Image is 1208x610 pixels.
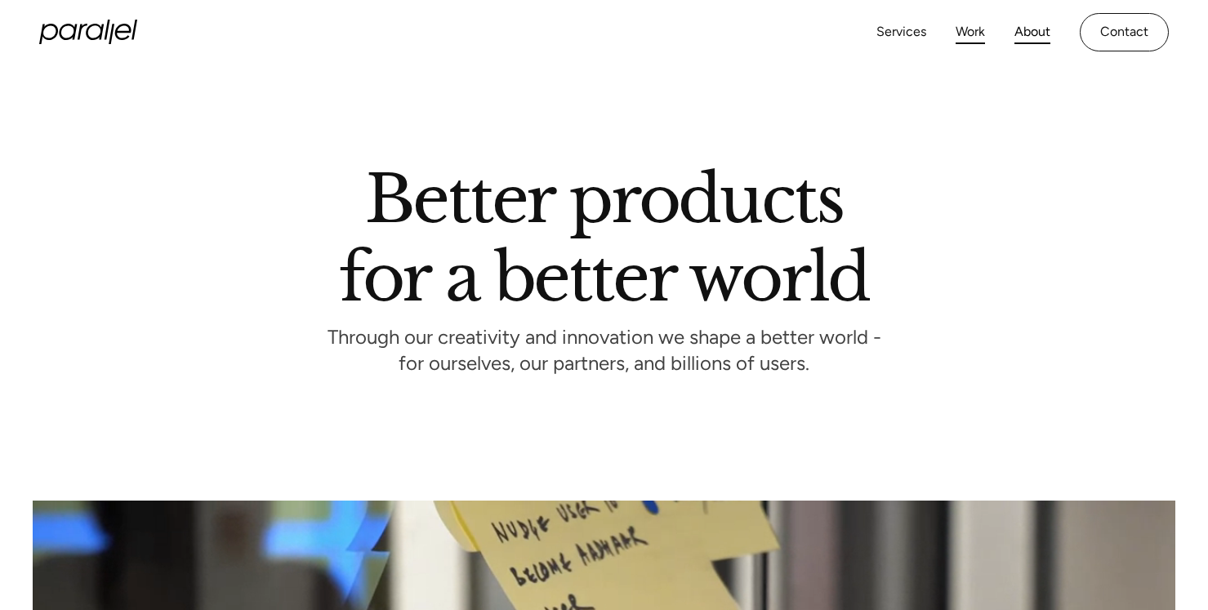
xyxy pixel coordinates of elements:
p: Through our creativity and innovation we shape a better world - for ourselves, our partners, and ... [328,330,881,375]
a: home [39,20,137,44]
a: About [1014,20,1050,44]
a: Work [956,20,985,44]
a: Services [876,20,926,44]
h1: Better products for a better world [339,176,869,301]
a: Contact [1080,13,1169,51]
